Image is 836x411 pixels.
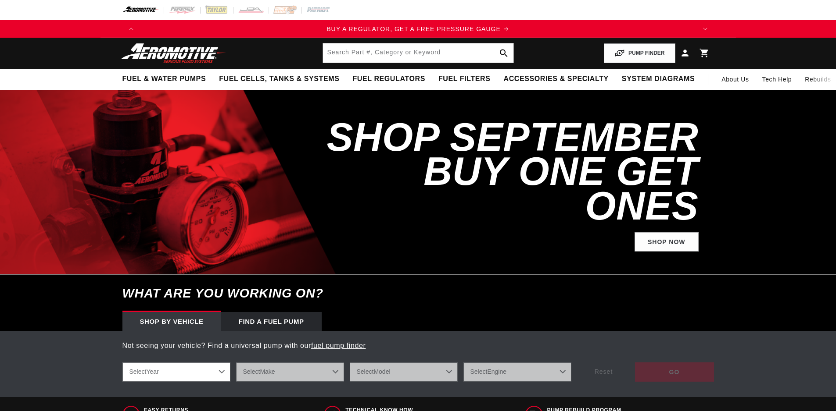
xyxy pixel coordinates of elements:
a: fuel pump finder [311,342,366,349]
a: About Us [715,69,755,90]
h2: SHOP SEPTEMBER BUY ONE GET ONES [323,120,699,223]
select: Make [236,362,344,382]
a: BUY A REGULATOR, GET A FREE PRESSURE GAUGE [140,24,696,34]
summary: Fuel & Water Pumps [116,69,213,89]
span: Accessories & Specialty [504,74,609,84]
summary: System Diagrams [615,69,701,89]
summary: Fuel Regulators [346,69,431,89]
span: Fuel Regulators [352,74,425,84]
summary: Tech Help [756,69,799,90]
span: About Us [721,76,749,83]
span: Fuel Cells, Tanks & Systems [219,74,339,84]
summary: Fuel Filters [432,69,497,89]
a: Shop Now [635,232,699,252]
p: Not seeing your vehicle? Find a universal pump with our [122,340,714,351]
summary: Accessories & Specialty [497,69,615,89]
select: Engine [463,362,571,382]
select: Model [350,362,458,382]
span: Rebuilds [805,74,831,84]
h6: What are you working on? [100,275,736,312]
input: Search by Part Number, Category or Keyword [323,43,513,63]
button: search button [494,43,513,63]
slideshow-component: Translation missing: en.sections.announcements.announcement_bar [100,20,736,38]
span: System Diagrams [622,74,695,84]
span: BUY A REGULATOR, GET A FREE PRESSURE GAUGE [327,25,501,32]
select: Year [122,362,230,382]
img: Aeromotive [119,43,229,64]
div: Announcement [140,24,696,34]
span: Fuel Filters [438,74,491,84]
button: Translation missing: en.sections.announcements.previous_announcement [122,20,140,38]
button: Translation missing: en.sections.announcements.next_announcement [696,20,714,38]
summary: Fuel Cells, Tanks & Systems [212,69,346,89]
div: Find a Fuel Pump [221,312,322,331]
div: 1 of 4 [140,24,696,34]
div: Shop by vehicle [122,312,221,331]
span: Fuel & Water Pumps [122,74,206,84]
button: PUMP FINDER [604,43,675,63]
span: Tech Help [762,74,792,84]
